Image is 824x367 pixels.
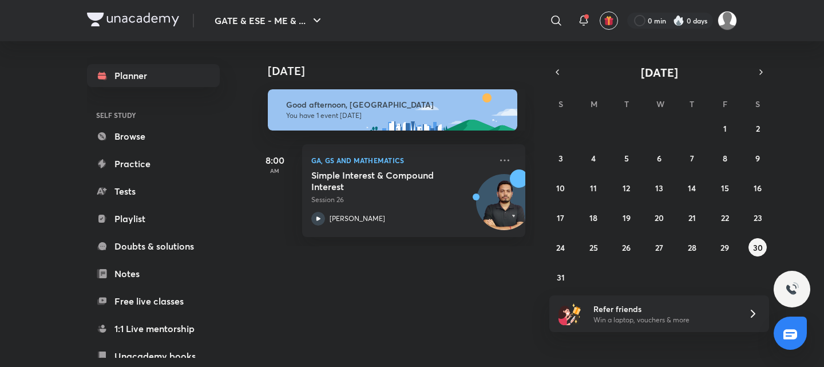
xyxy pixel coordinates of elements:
[558,302,581,325] img: referral
[557,272,565,283] abbr: August 31, 2025
[748,179,767,197] button: August 16, 2025
[584,179,603,197] button: August 11, 2025
[716,238,734,256] button: August 29, 2025
[683,238,701,256] button: August 28, 2025
[584,238,603,256] button: August 25, 2025
[87,207,220,230] a: Playlist
[650,208,668,227] button: August 20, 2025
[716,119,734,137] button: August 1, 2025
[623,212,631,223] abbr: August 19, 2025
[655,183,663,194] abbr: August 13, 2025
[589,242,598,253] abbr: August 25, 2025
[650,238,668,256] button: August 27, 2025
[690,153,694,164] abbr: August 7, 2025
[657,153,661,164] abbr: August 6, 2025
[716,179,734,197] button: August 15, 2025
[593,303,734,315] h6: Refer friends
[87,290,220,313] a: Free live classes
[721,212,729,223] abbr: August 22, 2025
[558,153,563,164] abbr: August 3, 2025
[622,242,631,253] abbr: August 26, 2025
[87,13,179,26] img: Company Logo
[753,242,763,253] abbr: August 30, 2025
[650,179,668,197] button: August 13, 2025
[552,208,570,227] button: August 17, 2025
[87,13,179,29] a: Company Logo
[688,242,696,253] abbr: August 28, 2025
[87,180,220,203] a: Tests
[593,315,734,325] p: Win a laptop, vouchers & more
[673,15,684,26] img: streak
[716,208,734,227] button: August 22, 2025
[604,15,614,26] img: avatar
[723,123,727,134] abbr: August 1, 2025
[591,98,597,109] abbr: Monday
[683,179,701,197] button: August 14, 2025
[650,149,668,167] button: August 6, 2025
[785,282,799,296] img: ttu
[600,11,618,30] button: avatar
[590,183,597,194] abbr: August 11, 2025
[311,153,491,167] p: GA, GS and Mathematics
[688,183,696,194] abbr: August 14, 2025
[591,153,596,164] abbr: August 4, 2025
[208,9,331,32] button: GATE & ESE - ME & ...
[688,212,696,223] abbr: August 21, 2025
[286,100,507,110] h6: Good afternoon, [GEOGRAPHIC_DATA]
[252,167,298,174] p: AM
[87,317,220,340] a: 1:1 Live mentorship
[754,212,762,223] abbr: August 23, 2025
[755,98,760,109] abbr: Saturday
[655,212,664,223] abbr: August 20, 2025
[87,125,220,148] a: Browse
[721,183,729,194] abbr: August 15, 2025
[690,98,694,109] abbr: Thursday
[87,105,220,125] h6: SELF STUDY
[683,208,701,227] button: August 21, 2025
[311,169,454,192] h5: Simple Interest & Compound Interest
[556,242,565,253] abbr: August 24, 2025
[617,149,636,167] button: August 5, 2025
[252,153,298,167] h5: 8:00
[286,111,507,120] p: You have 1 event [DATE]
[552,268,570,286] button: August 31, 2025
[330,214,385,224] p: [PERSON_NAME]
[617,208,636,227] button: August 19, 2025
[87,152,220,175] a: Practice
[623,183,630,194] abbr: August 12, 2025
[558,98,563,109] abbr: Sunday
[552,238,570,256] button: August 24, 2025
[552,149,570,167] button: August 3, 2025
[723,98,727,109] abbr: Friday
[556,183,565,194] abbr: August 10, 2025
[754,183,762,194] abbr: August 16, 2025
[589,212,597,223] abbr: August 18, 2025
[268,89,517,131] img: afternoon
[748,149,767,167] button: August 9, 2025
[477,180,532,235] img: Avatar
[624,153,629,164] abbr: August 5, 2025
[584,149,603,167] button: August 4, 2025
[311,195,491,205] p: Session 26
[557,212,564,223] abbr: August 17, 2025
[748,208,767,227] button: August 23, 2025
[87,235,220,258] a: Doubts & solutions
[552,179,570,197] button: August 10, 2025
[748,119,767,137] button: August 2, 2025
[87,64,220,87] a: Planner
[584,208,603,227] button: August 18, 2025
[756,123,760,134] abbr: August 2, 2025
[720,242,729,253] abbr: August 29, 2025
[718,11,737,30] img: Manasi Raut
[683,149,701,167] button: August 7, 2025
[87,262,220,285] a: Notes
[565,64,753,80] button: [DATE]
[268,64,537,78] h4: [DATE]
[748,238,767,256] button: August 30, 2025
[641,65,678,80] span: [DATE]
[723,153,727,164] abbr: August 8, 2025
[655,242,663,253] abbr: August 27, 2025
[656,98,664,109] abbr: Wednesday
[755,153,760,164] abbr: August 9, 2025
[716,149,734,167] button: August 8, 2025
